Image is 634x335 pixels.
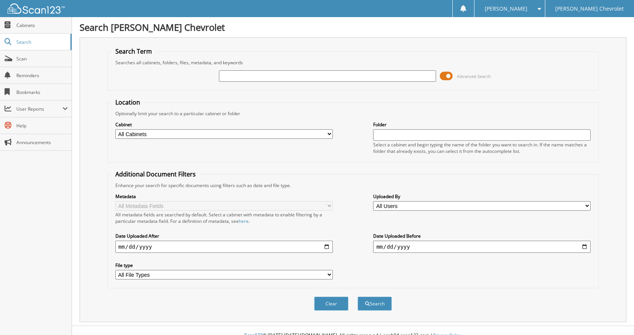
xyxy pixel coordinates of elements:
[373,193,591,200] label: Uploaded By
[80,21,626,33] h1: Search [PERSON_NAME] Chevrolet
[373,121,591,128] label: Folder
[112,170,200,178] legend: Additional Document Filters
[16,22,68,29] span: Cabinets
[16,106,62,112] span: User Reports
[8,3,65,14] img: scan123-logo-white.svg
[112,182,594,189] div: Enhance your search for specific documents using filters such as date and file type.
[314,297,348,311] button: Clear
[16,139,68,146] span: Announcements
[373,233,591,239] label: Date Uploaded Before
[112,98,144,106] legend: Location
[16,72,68,79] span: Reminders
[115,233,333,239] label: Date Uploaded After
[112,47,156,56] legend: Search Term
[16,89,68,95] span: Bookmarks
[485,6,527,11] span: [PERSON_NAME]
[373,241,591,253] input: end
[457,73,491,79] span: Advanced Search
[16,122,68,129] span: Help
[16,39,67,45] span: Search
[358,297,392,311] button: Search
[115,211,333,224] div: All metadata fields are searched by default. Select a cabinet with metadata to enable filtering b...
[112,59,594,66] div: Searches all cabinets, folders, files, metadata, and keywords
[239,218,249,224] a: here
[115,193,333,200] label: Metadata
[112,110,594,117] div: Optionally limit your search to a particular cabinet or folder
[115,241,333,253] input: start
[115,262,333,268] label: File type
[555,6,624,11] span: [PERSON_NAME] Chevrolet
[16,56,68,62] span: Scan
[115,121,333,128] label: Cabinet
[373,141,591,154] div: Select a cabinet and begin typing the name of the folder you want to search in. If the name match...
